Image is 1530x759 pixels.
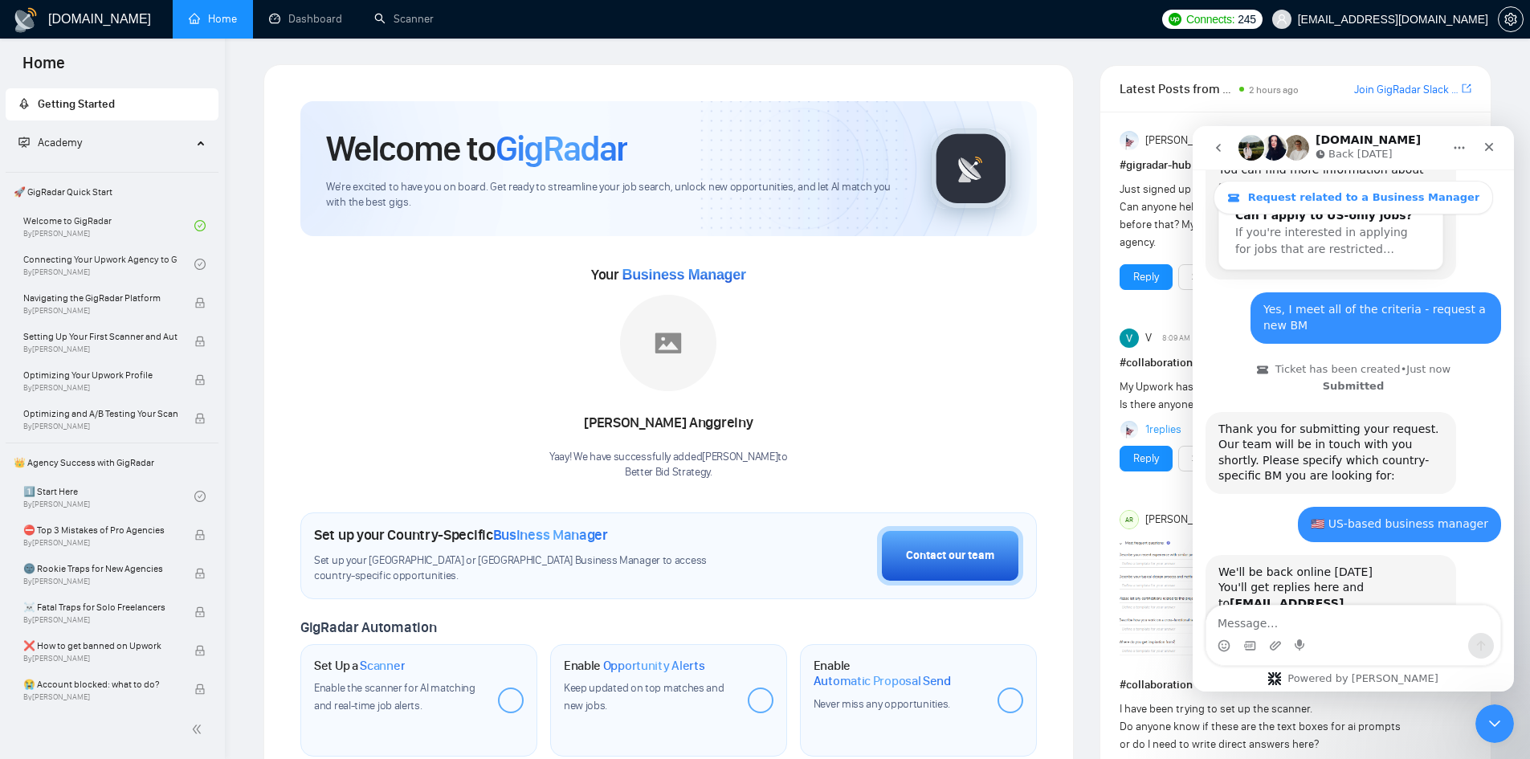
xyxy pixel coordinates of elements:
[18,136,82,149] span: Academy
[1133,450,1159,467] a: Reply
[1120,79,1234,99] span: Latest Posts from the GigRadar Community
[1178,264,1276,290] button: See the details
[23,406,177,422] span: Optimizing and A/B Testing Your Scanner for Better Results
[1133,268,1159,286] a: Reply
[564,681,724,712] span: Keep updated on top matches and new jobs.
[23,692,177,702] span: By [PERSON_NAME]
[314,553,740,584] span: Set up your [GEOGRAPHIC_DATA] or [GEOGRAPHIC_DATA] Business Manager to access country-specific op...
[194,645,206,656] span: lock
[1120,536,1312,664] img: F09C9EU858S-image.png
[194,220,206,231] span: check-circle
[6,88,218,120] li: Getting Started
[1462,82,1471,95] span: export
[591,266,746,284] span: Your
[1249,84,1299,96] span: 2 hours ago
[194,259,206,270] span: check-circle
[1498,6,1524,32] button: setting
[814,673,951,689] span: Automatic Proposal Send
[1145,511,1255,528] span: [PERSON_NAME][DATE]
[314,658,405,674] h1: Set Up a
[189,12,237,26] a: homeHome
[23,654,177,663] span: By [PERSON_NAME]
[1192,268,1263,286] a: See the details
[300,618,436,636] span: GigRadar Automation
[1120,378,1401,414] div: My Upwork has been closed by my mistake Is there anyone who can collaborate with me on Upwork?
[194,374,206,386] span: lock
[23,577,177,586] span: By [PERSON_NAME]
[360,658,405,674] span: Scanner
[18,137,30,148] span: fund-projection-screen
[1145,422,1181,438] a: 1replies
[1120,676,1471,694] h1: # collaboration
[194,606,206,618] span: lock
[620,295,716,391] img: placeholder.png
[1145,132,1224,149] span: [PERSON_NAME]
[38,136,82,149] span: Academy
[622,267,745,283] span: Business Manager
[38,97,115,111] span: Getting Started
[1120,511,1138,528] div: AR
[23,538,177,548] span: By [PERSON_NAME]
[23,638,177,654] span: ❌ How to get banned on Upwork
[1120,157,1471,174] h1: # gigradar-hub
[906,547,994,565] div: Contact our team
[23,561,177,577] span: 🌚 Rookie Traps for New Agencies
[549,410,788,437] div: [PERSON_NAME] Anggreiny
[314,526,608,544] h1: Set up your Country-Specific
[18,98,30,109] span: rocket
[23,208,194,243] a: Welcome to GigRadarBy[PERSON_NAME]
[1498,13,1524,26] a: setting
[23,383,177,393] span: By [PERSON_NAME]
[194,413,206,424] span: lock
[1120,354,1471,372] h1: # collaboration
[1120,446,1173,471] button: Reply
[1169,13,1181,26] img: upwork-logo.png
[1120,181,1401,251] div: Just signed up [DATE], my onboarding call is not till [DATE]. Can anyone help me to get started t...
[1145,329,1152,347] span: V
[23,599,177,615] span: ☠️ Fatal Traps for Solo Freelancers
[1192,450,1263,467] a: See the details
[194,297,206,308] span: lock
[549,450,788,480] div: Yaay! We have successfully added [PERSON_NAME] to
[1120,328,1139,348] img: V
[23,247,194,282] a: Connecting Your Upwork Agency to GigRadarBy[PERSON_NAME]
[549,465,788,480] p: Better Bid Strategy .
[1178,446,1276,471] button: See the details
[10,51,78,85] span: Home
[23,345,177,354] span: By [PERSON_NAME]
[194,336,206,347] span: lock
[877,526,1023,586] button: Contact our team
[7,447,217,479] span: 👑 Agency Success with GigRadar
[1462,81,1471,96] a: export
[194,491,206,502] span: check-circle
[1276,14,1287,25] span: user
[1162,331,1190,345] span: 8:09 AM
[564,658,705,674] h1: Enable
[7,176,217,208] span: 🚀 GigRadar Quick Start
[496,127,627,170] span: GigRadar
